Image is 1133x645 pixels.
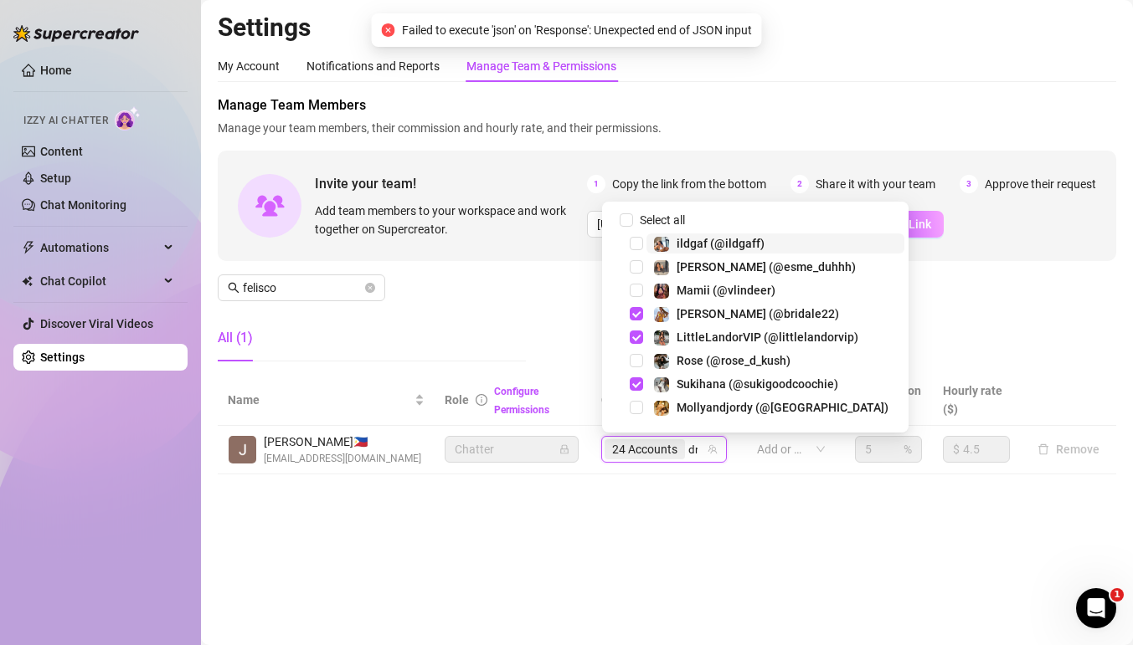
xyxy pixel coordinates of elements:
[677,401,888,414] span: Mollyandjordy (@[GEOGRAPHIC_DATA])
[1076,588,1116,628] iframe: Intercom live chat
[40,234,159,261] span: Automations
[677,237,765,250] span: ildgaf (@ildgaff)
[23,113,108,129] span: Izzy AI Chatter
[654,354,669,369] img: Rose (@rose_d_kush)
[654,284,669,299] img: Mamii (@vlindeer)
[791,175,809,193] span: 2
[677,307,839,320] span: [PERSON_NAME] (@bridale22)
[630,401,643,414] span: Select tree node
[22,275,33,287] img: Chat Copilot
[654,330,669,346] img: LittleLandorVIP (@littlelandorvip)
[382,23,395,37] span: close-circle
[40,171,71,185] a: Setup
[677,330,858,344] span: LittleLandorVIP (@littlelandorvip)
[306,57,440,75] div: Notifications and Reports
[933,375,1021,426] th: Hourly rate ($)
[654,307,669,322] img: Brianna (@bridale22)
[630,354,643,367] span: Select tree node
[365,283,375,293] button: close-circle
[228,282,239,294] span: search
[677,354,791,367] span: Rose (@rose_d_kush)
[630,260,643,274] span: Select tree node
[218,328,253,348] div: All (1)
[630,237,643,250] span: Select tree node
[494,386,549,416] a: Configure Permissions
[466,57,616,75] div: Manage Team & Permissions
[264,451,421,467] span: [EMAIL_ADDRESS][DOMAIN_NAME]
[630,377,643,391] span: Select tree node
[115,106,141,131] img: AI Chatter
[559,444,569,454] span: lock
[218,119,1116,137] span: Manage your team members, their commission and hourly rate, and their permissions.
[601,391,712,409] span: Creator accounts
[1031,439,1106,459] button: Remove
[630,284,643,297] span: Select tree node
[708,444,718,454] span: team
[13,25,139,42] img: logo-BBDzfeDw.svg
[264,433,421,451] span: [PERSON_NAME] 🇵🇭
[612,440,677,458] span: 24 Accounts
[315,173,587,194] span: Invite your team!
[445,393,469,407] span: Role
[633,211,692,229] span: Select all
[960,175,978,193] span: 3
[455,437,569,462] span: Chatter
[40,198,126,212] a: Chat Monitoring
[218,12,1116,44] h2: Settings
[630,330,643,344] span: Select tree node
[228,391,411,409] span: Name
[677,377,838,391] span: Sukihana (@sukigoodcoochie)
[587,175,605,193] span: 1
[218,375,435,426] th: Name
[677,260,856,274] span: [PERSON_NAME] (@esme_duhhh)
[612,175,766,193] span: Copy the link from the bottom
[40,317,153,330] a: Discover Viral Videos
[1110,588,1124,601] span: 1
[218,57,280,75] div: My Account
[654,237,669,252] img: ildgaf (@ildgaff)
[985,175,1096,193] span: Approve their request
[40,351,85,364] a: Settings
[654,401,669,416] img: Mollyandjordy (@mollyandjordy)
[315,202,580,238] span: Add team members to your workspace and work together on Supercreator.
[677,284,775,297] span: Mamii (@vlindeer)
[605,439,685,459] span: 24 Accounts
[654,260,669,275] img: Esmeralda (@esme_duhhh)
[40,64,72,77] a: Home
[476,394,487,406] span: info-circle
[402,21,752,39] span: Failed to execute 'json' on 'Response': Unexpected end of JSON input
[229,436,256,463] img: John Dhel Felisco
[218,95,1116,115] span: Manage Team Members
[654,377,669,392] img: Sukihana (@sukigoodcoochie)
[40,268,159,294] span: Chat Copilot
[22,241,35,254] span: thunderbolt
[243,279,362,297] input: Search members
[630,307,643,320] span: Select tree node
[40,145,83,158] a: Content
[816,175,935,193] span: Share it with your team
